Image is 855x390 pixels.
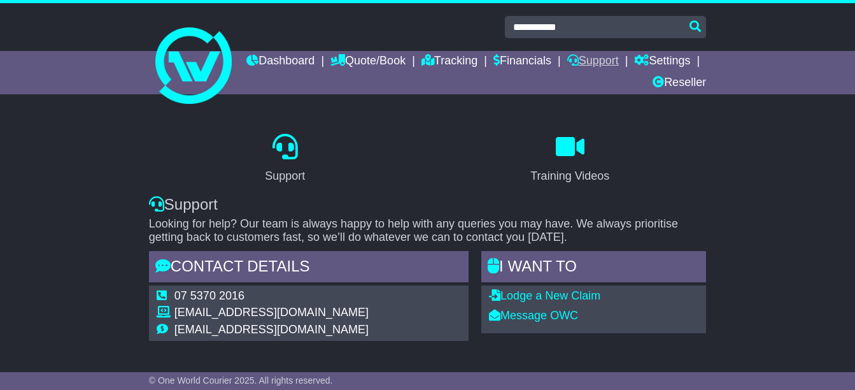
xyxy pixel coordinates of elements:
a: Message OWC [489,309,578,322]
div: Training Videos [530,168,609,185]
td: [EMAIL_ADDRESS][DOMAIN_NAME] [174,323,369,337]
a: Training Videos [522,129,618,189]
td: [EMAIL_ADDRESS][DOMAIN_NAME] [174,306,369,323]
a: Reseller [653,73,706,94]
a: Support [257,129,313,189]
div: Contact Details [149,251,469,285]
div: I WANT to [481,251,706,285]
a: Dashboard [246,51,314,73]
span: © One World Courier 2025. All rights reserved. [149,375,333,386]
a: Tracking [421,51,477,73]
div: Support [149,196,706,214]
td: 07 5370 2016 [174,289,369,307]
a: Lodge a New Claim [489,289,600,302]
div: Support [265,168,305,185]
a: Support [567,51,619,73]
a: Financials [493,51,551,73]
a: Quote/Book [330,51,406,73]
a: Settings [634,51,690,73]
p: Looking for help? Our team is always happy to help with any queries you may have. We always prior... [149,217,706,245]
